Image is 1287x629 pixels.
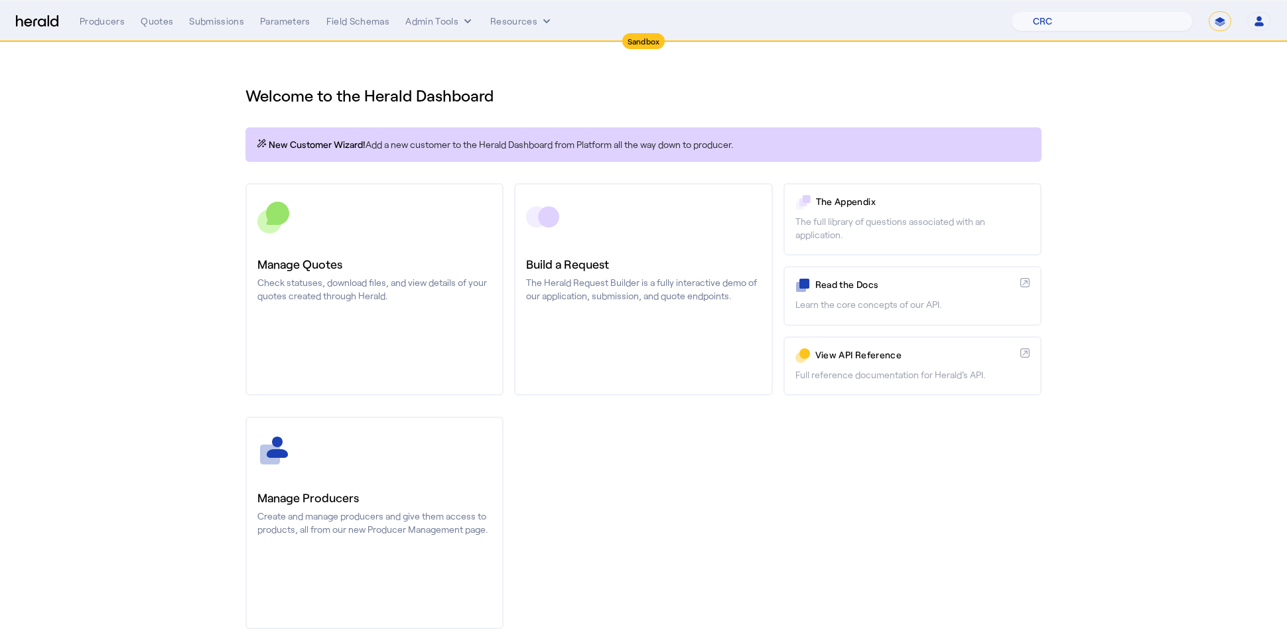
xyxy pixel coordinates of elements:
[16,15,58,28] img: Herald Logo
[245,85,1042,106] h1: Welcome to the Herald Dashboard
[816,195,1030,208] p: The Appendix
[795,215,1030,242] p: The full library of questions associated with an application.
[257,255,492,273] h3: Manage Quotes
[257,488,492,507] h3: Manage Producers
[795,298,1030,311] p: Learn the core concepts of our API.
[405,15,474,28] button: internal dropdown menu
[141,15,173,28] div: Quotes
[256,138,1031,151] p: Add a new customer to the Herald Dashboard from Platform all the way down to producer.
[257,276,492,303] p: Check statuses, download files, and view details of your quotes created through Herald.
[795,368,1030,382] p: Full reference documentation for Herald's API.
[260,15,310,28] div: Parameters
[514,183,772,395] a: Build a RequestThe Herald Request Builder is a fully interactive demo of our application, submiss...
[815,348,1015,362] p: View API Reference
[245,183,504,395] a: Manage QuotesCheck statuses, download files, and view details of your quotes created through Herald.
[783,266,1042,325] a: Read the DocsLearn the core concepts of our API.
[326,15,390,28] div: Field Schemas
[526,255,760,273] h3: Build a Request
[269,138,366,151] span: New Customer Wizard!
[815,278,1015,291] p: Read the Docs
[783,336,1042,395] a: View API ReferenceFull reference documentation for Herald's API.
[783,183,1042,255] a: The AppendixThe full library of questions associated with an application.
[490,15,553,28] button: Resources dropdown menu
[526,276,760,303] p: The Herald Request Builder is a fully interactive demo of our application, submission, and quote ...
[80,15,125,28] div: Producers
[257,510,492,536] p: Create and manage producers and give them access to products, all from our new Producer Managemen...
[245,417,504,629] a: Manage ProducersCreate and manage producers and give them access to products, all from our new Pr...
[622,33,665,49] div: Sandbox
[189,15,244,28] div: Submissions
